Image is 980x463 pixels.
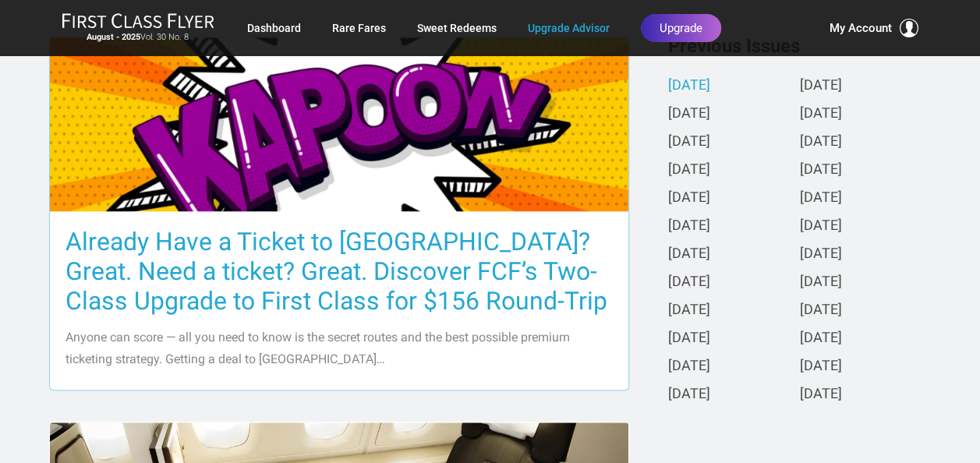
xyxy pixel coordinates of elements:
a: [DATE] [668,134,710,150]
a: Already Have a Ticket to [GEOGRAPHIC_DATA]? Great. Need a ticket? Great. Discover FCF’s Two-Class... [49,37,629,391]
p: Anyone can score — all you need to know is the secret routes and the best possible premium ticket... [65,327,613,370]
img: First Class Flyer [62,12,214,29]
a: [DATE] [668,162,710,178]
a: Rare Fares [332,14,386,42]
a: [DATE] [668,218,710,235]
a: [DATE] [800,218,842,235]
small: Vol. 30 No. 8 [62,32,214,43]
a: [DATE] [668,302,710,319]
a: [DATE] [800,302,842,319]
span: My Account [830,19,892,37]
a: [DATE] [800,190,842,207]
a: [DATE] [668,330,710,347]
a: Upgrade Advisor [528,14,610,42]
button: My Account [830,19,918,37]
a: [DATE] [800,78,842,94]
a: [DATE] [800,274,842,291]
h3: Already Have a Ticket to [GEOGRAPHIC_DATA]? Great. Need a ticket? Great. Discover FCF’s Two-Class... [65,227,613,316]
a: [DATE] [800,134,842,150]
a: First Class FlyerAugust - 2025Vol. 30 No. 8 [62,12,214,44]
a: Sweet Redeems [417,14,497,42]
a: [DATE] [800,162,842,178]
a: [DATE] [668,190,710,207]
a: [DATE] [668,246,710,263]
a: [DATE] [668,274,710,291]
a: Upgrade [641,14,721,42]
a: Dashboard [247,14,301,42]
a: [DATE] [800,106,842,122]
a: [DATE] [800,330,842,347]
a: [DATE] [668,106,710,122]
a: [DATE] [800,246,842,263]
strong: August - 2025 [87,32,140,42]
a: [DATE] [668,78,710,94]
a: [DATE] [668,387,710,403]
a: [DATE] [668,359,710,375]
a: [DATE] [800,387,842,403]
a: [DATE] [800,359,842,375]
